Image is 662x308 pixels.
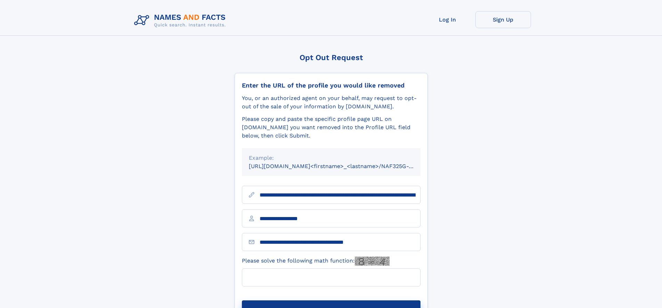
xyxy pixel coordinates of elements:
[420,11,475,28] a: Log In
[249,154,414,162] div: Example:
[235,53,428,62] div: Opt Out Request
[242,94,420,111] div: You, or an authorized agent on your behalf, may request to opt-out of the sale of your informatio...
[249,163,434,169] small: [URL][DOMAIN_NAME]<firstname>_<lastname>/NAF325G-xxxxxxxx
[242,115,420,140] div: Please copy and paste the specific profile page URL on [DOMAIN_NAME] you want removed into the Pr...
[242,82,420,89] div: Enter the URL of the profile you would like removed
[242,257,390,266] label: Please solve the following math function:
[475,11,531,28] a: Sign Up
[131,11,231,30] img: Logo Names and Facts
